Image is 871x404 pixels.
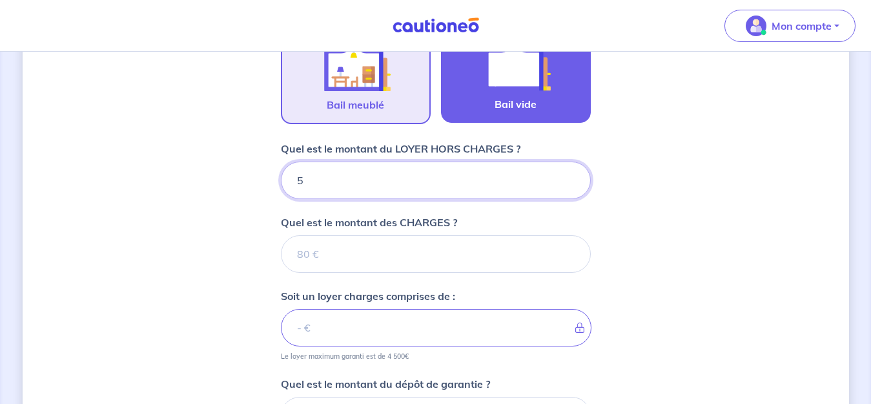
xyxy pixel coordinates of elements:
input: 750€ [281,162,591,199]
img: Cautioneo [387,17,484,34]
p: Soit un loyer charges comprises de : [281,288,455,304]
p: Quel est le montant du LOYER HORS CHARGES ? [281,141,520,156]
img: illu_furnished_lease.svg [321,27,391,97]
span: Bail meublé [327,97,384,112]
p: Quel est le montant du dépôt de garantie ? [281,376,490,392]
p: Quel est le montant des CHARGES ? [281,215,457,230]
button: illu_account_valid_menu.svgMon compte [724,10,856,42]
span: Bail vide [495,96,537,112]
input: 80 € [281,235,591,273]
p: Mon compte [772,18,832,34]
img: illu_account_valid_menu.svg [746,16,766,36]
img: illu_empty_lease.svg [481,27,551,96]
input: - € [281,309,591,346]
p: Le loyer maximum garanti est de 4 500€ [281,352,409,361]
